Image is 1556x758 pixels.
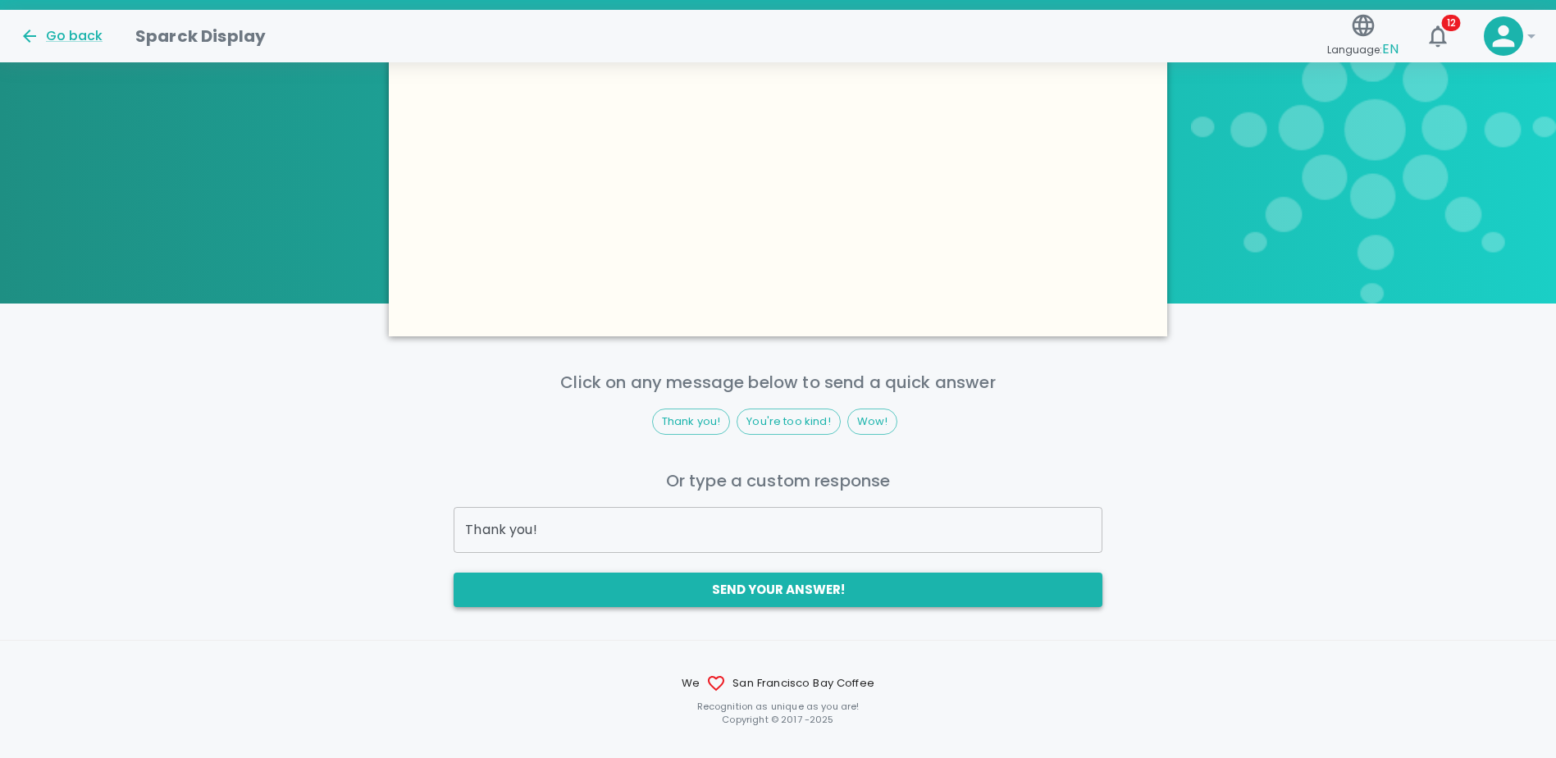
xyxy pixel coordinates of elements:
[1442,15,1461,31] span: 12
[20,26,103,46] button: Go back
[847,409,898,435] div: Wow!
[652,409,731,435] div: Thank you!
[653,413,730,430] span: Thank you!
[1327,39,1399,61] span: Language:
[454,507,1102,553] input: Thank you so much for your recognition!
[848,413,897,430] span: Wow!
[1382,39,1399,58] span: EN
[454,468,1102,494] p: Or type a custom response
[454,369,1102,395] p: Click on any message below to send a quick answer
[454,573,1102,607] button: Send your answer!
[737,413,839,430] span: You're too kind!
[135,23,266,49] h1: Sparck Display
[1321,7,1405,66] button: Language:EN
[1418,16,1458,56] button: 12
[737,409,840,435] div: You're too kind!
